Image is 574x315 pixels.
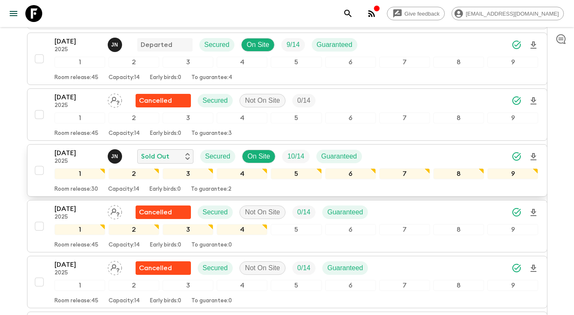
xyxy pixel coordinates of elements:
[150,242,181,249] p: Early birds: 0
[528,40,539,50] svg: Download Onboarding
[433,224,484,235] div: 8
[108,96,122,103] span: Assign pack leader
[203,263,228,273] p: Secured
[54,57,105,68] div: 1
[139,96,172,106] p: Cancelled
[217,280,267,291] div: 4
[487,168,538,179] div: 9
[433,112,484,123] div: 8
[27,33,547,85] button: [DATE]2025Janita NurmiDepartedSecuredOn SiteTrip FillGuaranteed123456789Room release:45Capacity:1...
[136,261,191,275] div: Flash Pack cancellation
[317,40,353,50] p: Guaranteed
[109,280,159,291] div: 2
[27,88,547,141] button: [DATE]2025Assign pack leaderFlash Pack cancellationSecuredNot On SiteTrip Fill123456789Room relea...
[433,280,484,291] div: 8
[54,92,101,102] p: [DATE]
[297,96,310,106] p: 0 / 14
[109,298,140,304] p: Capacity: 14
[400,11,444,17] span: Give feedback
[487,224,538,235] div: 9
[325,224,376,235] div: 6
[111,153,118,160] p: J N
[239,94,286,107] div: Not On Site
[271,112,321,123] div: 5
[271,224,321,235] div: 5
[271,280,321,291] div: 5
[281,38,305,52] div: Trip Fill
[54,214,101,221] p: 2025
[108,186,139,193] p: Capacity: 14
[109,242,140,249] p: Capacity: 14
[150,298,181,304] p: Early birds: 0
[452,7,564,20] div: [EMAIL_ADDRESS][DOMAIN_NAME]
[282,150,309,163] div: Trip Fill
[54,74,98,81] p: Room release: 45
[150,74,181,81] p: Early birds: 0
[54,204,101,214] p: [DATE]
[54,102,101,109] p: 2025
[205,151,231,162] p: Secured
[54,112,105,123] div: 1
[511,263,522,273] svg: Synced Successfully
[292,205,316,219] div: Trip Fill
[287,151,304,162] p: 10 / 14
[487,57,538,68] div: 9
[108,152,124,159] span: Janita Nurmi
[141,40,172,50] p: Departed
[163,224,213,235] div: 3
[245,96,280,106] p: Not On Site
[109,168,159,179] div: 2
[327,263,363,273] p: Guaranteed
[109,224,159,235] div: 2
[203,207,228,217] p: Secured
[203,96,228,106] p: Secured
[325,280,376,291] div: 6
[54,242,98,249] p: Room release: 45
[379,224,430,235] div: 7
[163,280,213,291] div: 3
[54,280,105,291] div: 1
[139,263,172,273] p: Cancelled
[204,40,230,50] p: Secured
[198,205,233,219] div: Secured
[511,207,522,217] svg: Synced Successfully
[511,40,522,50] svg: Synced Successfully
[511,151,522,162] svg: Synced Successfully
[136,205,191,219] div: Flash Pack cancellation
[239,261,286,275] div: Not On Site
[54,130,98,137] p: Room release: 45
[217,57,267,68] div: 4
[191,130,232,137] p: To guarantee: 3
[528,263,539,274] svg: Download Onboarding
[54,168,105,179] div: 1
[163,112,213,123] div: 3
[321,151,357,162] p: Guaranteed
[54,186,98,193] p: Room release: 30
[54,260,101,270] p: [DATE]
[379,57,430,68] div: 7
[217,112,267,123] div: 4
[199,38,235,52] div: Secured
[327,207,363,217] p: Guaranteed
[217,224,267,235] div: 4
[198,94,233,107] div: Secured
[292,261,316,275] div: Trip Fill
[271,168,321,179] div: 5
[109,57,159,68] div: 2
[163,57,213,68] div: 3
[528,208,539,218] svg: Download Onboarding
[191,74,232,81] p: To guarantee: 4
[297,207,310,217] p: 0 / 14
[487,280,538,291] div: 9
[325,112,376,123] div: 6
[109,74,140,81] p: Capacity: 14
[27,144,547,197] button: [DATE]2025Janita NurmiSold OutSecuredOn SiteTrip FillGuaranteed123456789Room release:30Capacity:1...
[340,5,356,22] button: search adventures
[248,151,270,162] p: On Site
[27,200,547,252] button: [DATE]2025Assign pack leaderFlash Pack cancellationSecuredNot On SiteTrip FillGuaranteed123456789...
[139,207,172,217] p: Cancelled
[286,40,299,50] p: 9 / 14
[387,7,445,20] a: Give feedback
[239,205,286,219] div: Not On Site
[245,263,280,273] p: Not On Site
